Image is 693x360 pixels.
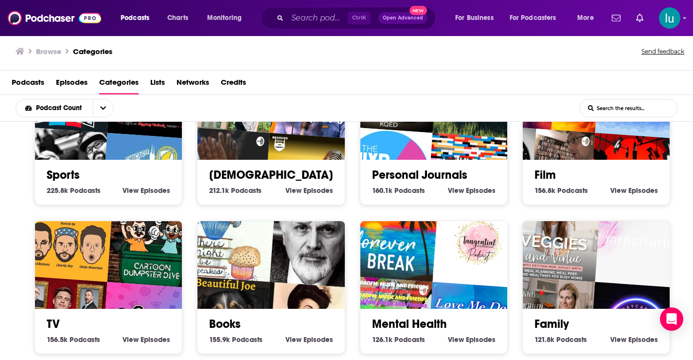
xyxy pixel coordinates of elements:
[534,186,588,195] a: 156.8k Film Podcasts
[394,186,425,195] span: Podcasts
[372,335,392,344] span: 126.1k
[372,317,447,331] a: Mental Health
[47,186,101,195] a: 225.8k Sports Podcasts
[47,335,68,344] span: 156.5k
[161,10,194,26] a: Charts
[448,335,496,344] a: View Mental Health Episodes
[73,47,112,56] a: Categories
[510,11,556,25] span: For Podcasters
[232,335,263,344] span: Podcasts
[372,335,425,344] a: 126.1k Mental Health Podcasts
[207,11,242,25] span: Monitoring
[610,335,658,344] a: View Family Episodes
[47,317,60,331] a: TV
[659,7,680,29] img: User Profile
[372,186,392,195] span: 160.1k
[610,186,658,195] a: View Film Episodes
[209,186,262,195] a: 212.1k [DEMOGRAPHIC_DATA] Podcasts
[556,335,587,344] span: Podcasts
[19,188,114,282] img: The Always Sunny Podcast
[534,168,556,182] a: Film
[610,335,626,344] span: View
[632,10,647,26] a: Show notifications dropdown
[659,7,680,29] button: Show profile menu
[47,335,100,344] a: 156.5k TV Podcasts
[534,335,587,344] a: 121.8k Family Podcasts
[287,10,348,26] input: Search podcasts, credits, & more...
[36,105,85,112] span: Podcast Count
[448,10,506,26] button: open menu
[285,335,333,344] a: View Books Episodes
[114,10,162,26] button: open menu
[16,99,129,117] h2: Choose List sort
[47,186,68,195] span: 225.8k
[123,335,170,344] a: View TV Episodes
[432,194,527,288] img: Tangential Inspiration
[660,307,683,331] div: Open Intercom Messenger
[12,75,44,95] a: Podcasts
[99,75,139,95] a: Categories
[383,16,423,20] span: Open Advanced
[123,186,139,195] span: View
[121,11,149,25] span: Podcasts
[285,186,302,195] span: View
[348,12,371,24] span: Ctrl K
[107,194,202,288] img: Cartoon Dumpster Dive
[557,186,588,195] span: Podcasts
[448,186,464,195] span: View
[93,99,113,117] button: open menu
[141,335,170,344] span: Episodes
[231,186,262,195] span: Podcasts
[209,186,229,195] span: 212.1k
[150,75,165,95] a: Lists
[466,186,496,195] span: Episodes
[448,186,496,195] a: View Personal Journals Episodes
[209,335,230,344] span: 155.9k
[610,186,626,195] span: View
[200,10,254,26] button: open menu
[36,47,61,56] h3: Browse
[47,168,80,182] a: Sports
[285,335,302,344] span: View
[8,9,101,27] img: Podchaser - Follow, Share and Rate Podcasts
[182,188,276,282] img: There Might Be Cupcakes Podcast
[534,335,554,344] span: 121.8k
[394,335,425,344] span: Podcasts
[303,186,333,195] span: Episodes
[209,335,263,344] a: 155.9k Books Podcasts
[177,75,209,95] a: Networks
[534,186,555,195] span: 156.8k
[608,10,624,26] a: Show notifications dropdown
[270,194,364,288] img: Cent'anni sono un giorno Roberto Roversi
[507,188,602,282] div: Veggies & Virtue
[595,194,689,288] img: parasitarias
[409,6,427,15] span: New
[141,186,170,195] span: Episodes
[285,186,333,195] a: View [DEMOGRAPHIC_DATA] Episodes
[344,188,439,282] div: Forever Break
[16,105,93,112] button: open menu
[270,7,445,29] div: Search podcasts, credits, & more...
[221,75,246,95] a: Credits
[123,335,139,344] span: View
[466,335,496,344] span: Episodes
[534,317,569,331] a: Family
[209,168,333,182] a: [DEMOGRAPHIC_DATA]
[303,335,333,344] span: Episodes
[372,168,467,182] a: Personal Journals
[167,11,188,25] span: Charts
[628,186,658,195] span: Episodes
